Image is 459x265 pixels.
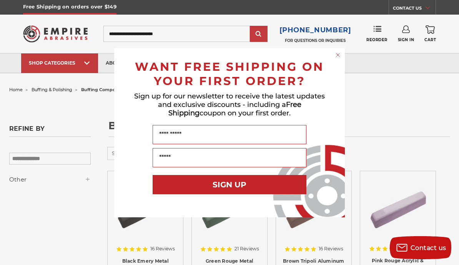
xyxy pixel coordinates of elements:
span: Sign up for our newsletter to receive the latest updates and exclusive discounts - including a co... [134,92,325,117]
span: Free Shipping [168,100,301,117]
button: SIGN UP [153,175,306,194]
button: Contact us [390,236,451,259]
span: WANT FREE SHIPPING ON YOUR FIRST ORDER? [135,60,324,88]
span: Contact us [411,244,446,252]
button: Close dialog [334,51,342,59]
